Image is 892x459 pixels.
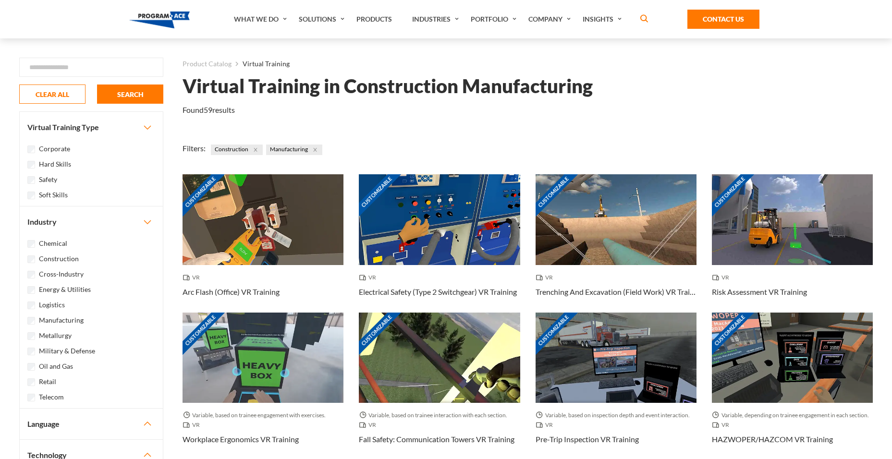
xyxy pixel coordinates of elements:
span: Variable, based on trainee engagement with exercises. [183,411,330,420]
a: Customizable Thumbnail - Arc Flash (Office) VR Training VR Arc Flash (Office) VR Training [183,174,343,313]
button: Industry [20,206,163,237]
input: Oil and Gas [27,363,35,371]
label: Retail [39,376,56,387]
label: Metallurgy [39,330,72,341]
input: Chemical [27,240,35,248]
h3: Risk Assessment VR Training [712,286,807,298]
nav: breadcrumb [183,58,873,70]
span: VR [359,420,380,430]
input: Soft Skills [27,192,35,199]
label: Soft Skills [39,190,68,200]
button: Language [20,409,163,439]
input: Logistics [27,302,35,309]
li: Virtual Training [232,58,290,70]
input: Manufacturing [27,317,35,325]
h3: Pre-Trip Inspection VR Training [536,434,639,445]
span: VR [183,273,204,282]
button: Close [250,145,261,155]
a: Contact Us [687,10,759,29]
label: Energy & Utilities [39,284,91,295]
button: Close [310,145,320,155]
h3: Workplace Ergonomics VR Training [183,434,299,445]
input: Military & Defense [27,348,35,355]
label: Cross-Industry [39,269,84,279]
span: Variable, depending on trainee engagement in each section. [712,411,873,420]
h3: Electrical Safety (Type 2 Switchgear) VR Training [359,286,517,298]
span: VR [359,273,380,282]
span: Construction [211,145,263,155]
span: VR [712,420,733,430]
span: Manufacturing [266,145,322,155]
span: VR [183,420,204,430]
span: VR [536,420,557,430]
input: Construction [27,255,35,263]
label: Military & Defense [39,346,95,356]
label: Chemical [39,238,67,249]
input: Energy & Utilities [27,286,35,294]
label: Construction [39,254,79,264]
h3: HAZWOPER/HAZCOM VR Training [712,434,833,445]
a: Customizable Thumbnail - Risk Assessment VR Training VR Risk Assessment VR Training [712,174,873,313]
span: Variable, based on trainee interaction with each section. [359,411,511,420]
img: Program-Ace [129,12,190,28]
label: Corporate [39,144,70,154]
input: Retail [27,378,35,386]
input: Corporate [27,145,35,153]
h3: Trenching And Excavation (Field Work) VR Training [536,286,696,298]
label: Manufacturing [39,315,84,326]
input: Safety [27,176,35,184]
h3: Fall Safety: Communication Towers VR Training [359,434,514,445]
label: Telecom [39,392,64,402]
span: Filters: [183,144,206,153]
label: Logistics [39,300,65,310]
input: Cross-Industry [27,271,35,278]
a: Customizable Thumbnail - Electrical Safety (Type 2 Switchgear) VR Training VR Electrical Safety (... [359,174,520,313]
span: VR [712,273,733,282]
input: Hard Skills [27,161,35,169]
button: Virtual Training Type [20,112,163,143]
label: Safety [39,174,57,185]
a: Customizable Thumbnail - Trenching And Excavation (Field Work) VR Training VR Trenching And Excav... [536,174,696,313]
button: CLEAR ALL [19,85,86,104]
a: Product Catalog [183,58,232,70]
span: Variable, based on inspection depth and event interaction. [536,411,694,420]
input: Telecom [27,394,35,401]
label: Hard Skills [39,159,71,169]
p: Found results [183,104,235,116]
h1: Virtual Training in Construction Manufacturing [183,78,593,95]
h3: Arc Flash (Office) VR Training [183,286,280,298]
span: VR [536,273,557,282]
label: Oil and Gas [39,361,73,372]
input: Metallurgy [27,332,35,340]
em: 59 [204,105,212,114]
